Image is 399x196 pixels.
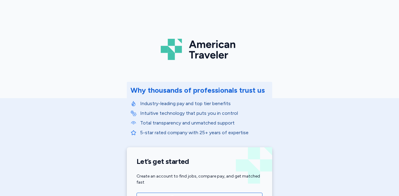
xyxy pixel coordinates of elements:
[140,119,269,127] p: Total transparency and unmatched support
[161,36,238,62] img: Logo
[140,129,269,136] p: 5-star rated company with 25+ years of expertise
[140,110,269,117] p: Intuitive technology that puts you in control
[130,85,265,95] div: Why thousands of professionals trust us
[140,100,269,107] p: Industry-leading pay and top tier benefits
[137,173,262,185] div: Create an account to find jobs, compare pay, and get matched fast
[137,157,262,166] h1: Let’s get started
